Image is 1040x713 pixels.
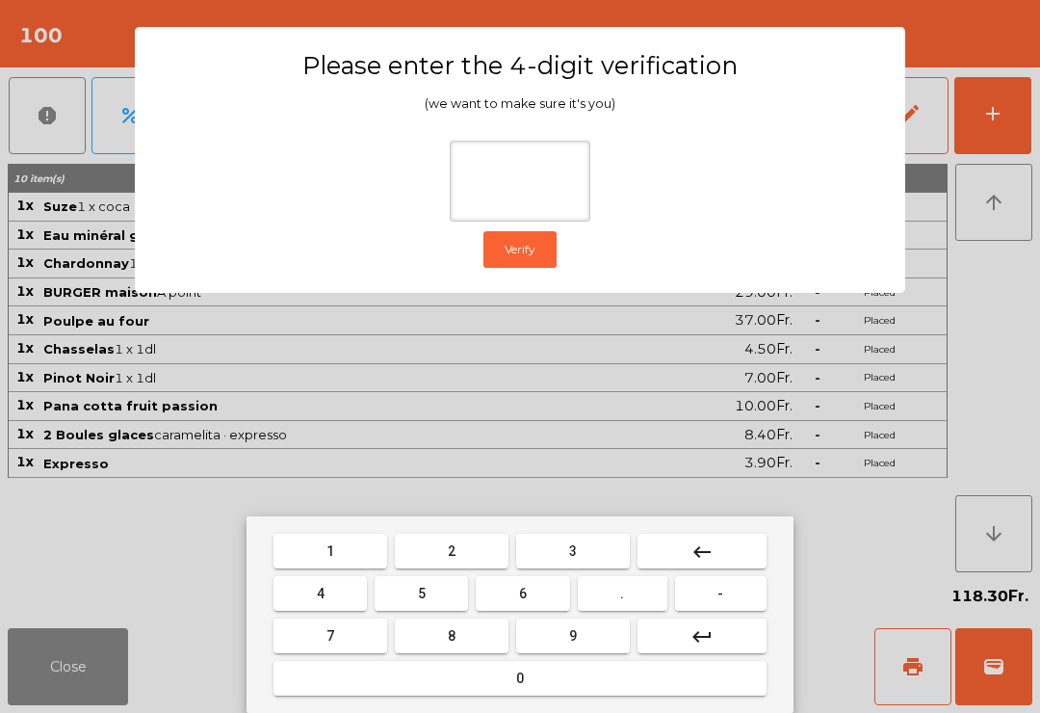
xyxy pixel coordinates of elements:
span: 8 [448,628,455,644]
mat-icon: keyboard_return [690,625,714,648]
span: 4 [317,586,325,601]
button: Verify [483,231,557,268]
span: 5 [418,586,426,601]
span: 3 [569,543,577,559]
span: - [717,586,723,601]
span: 7 [326,628,334,644]
span: . [620,586,624,601]
span: 0 [516,671,524,686]
span: 9 [569,628,577,644]
span: (we want to make sure it's you) [425,96,615,111]
span: 2 [448,543,455,559]
span: 6 [519,586,527,601]
span: 1 [326,543,334,559]
mat-icon: keyboard_backspace [690,541,714,564]
h3: Please enter the 4-digit verification [172,50,868,81]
